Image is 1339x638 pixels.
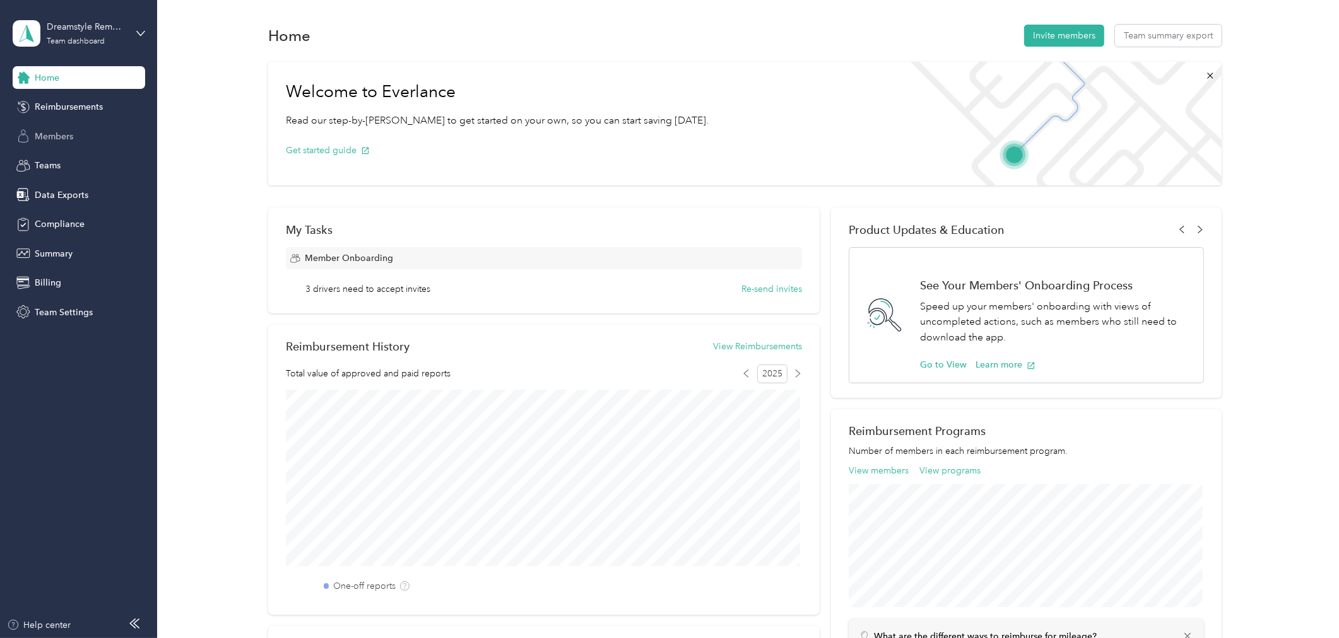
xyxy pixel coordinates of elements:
[35,217,85,231] span: Compliance
[920,358,967,371] button: Go to View
[35,130,73,143] span: Members
[849,444,1205,458] p: Number of members in each reimbursement program.
[849,424,1205,438] h2: Reimbursement Programs
[1268,567,1339,638] iframe: Everlance-gr Chat Button Frame
[35,71,59,84] span: Home
[1024,25,1104,47] button: Invite members
[286,367,451,380] span: Total value of approved and paid reports
[757,364,787,383] span: 2025
[47,20,126,33] div: Dreamstyle Remodeling
[333,579,396,593] label: One-off reports
[849,464,909,477] button: View members
[920,279,1191,292] h1: See Your Members' Onboarding Process
[305,252,393,265] span: Member Onboarding
[35,276,61,289] span: Billing
[7,618,71,632] button: Help center
[713,340,802,353] button: View Reimbursements
[920,299,1191,345] p: Speed up your members' onboarding with views of uncompleted actions, such as members who still ne...
[849,223,1005,236] span: Product Updates & Education
[286,223,802,236] div: My Tasks
[1115,25,1222,47] button: Team summary export
[286,340,410,353] h2: Reimbursement History
[286,113,709,129] p: Read our step-by-[PERSON_NAME] to get started on your own, so you can start saving [DATE].
[47,38,105,45] div: Team dashboard
[35,159,61,172] span: Teams
[35,247,73,260] span: Summary
[898,62,1222,185] img: Welcome to everlance
[306,282,431,296] span: 3 drivers need to accept invites
[35,100,103,113] span: Reimbursements
[286,144,370,157] button: Get started guide
[35,188,88,202] span: Data Exports
[741,282,802,296] button: Re-send invites
[976,358,1035,371] button: Learn more
[919,464,981,477] button: View programs
[35,306,93,319] span: Team Settings
[268,29,310,42] h1: Home
[286,82,709,102] h1: Welcome to Everlance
